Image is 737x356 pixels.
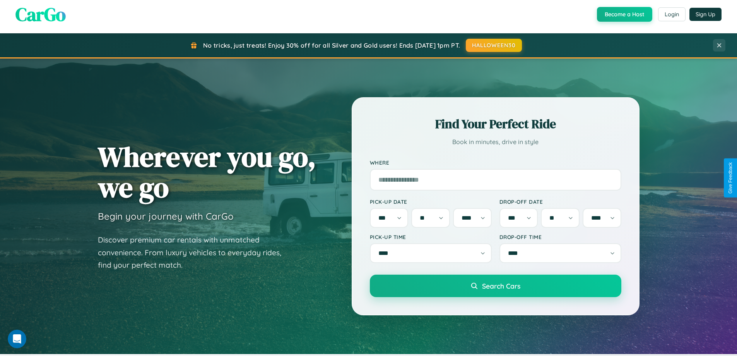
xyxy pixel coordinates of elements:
button: Become a Host [597,7,652,22]
button: Login [658,7,686,21]
button: Search Cars [370,275,621,297]
label: Pick-up Time [370,234,492,240]
label: Drop-off Time [499,234,621,240]
label: Drop-off Date [499,198,621,205]
span: CarGo [15,2,66,27]
h3: Begin your journey with CarGo [98,210,234,222]
label: Where [370,159,621,166]
span: No tricks, just treats! Enjoy 30% off for all Silver and Gold users! Ends [DATE] 1pm PT. [203,41,460,49]
p: Book in minutes, drive in style [370,136,621,148]
h2: Find Your Perfect Ride [370,115,621,132]
label: Pick-up Date [370,198,492,205]
iframe: Intercom live chat [8,330,26,348]
p: Discover premium car rentals with unmatched convenience. From luxury vehicles to everyday rides, ... [98,234,291,272]
button: HALLOWEEN30 [466,39,522,52]
div: Give Feedback [728,162,733,194]
button: Sign Up [689,8,722,21]
span: Search Cars [482,282,520,290]
h1: Wherever you go, we go [98,141,316,203]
